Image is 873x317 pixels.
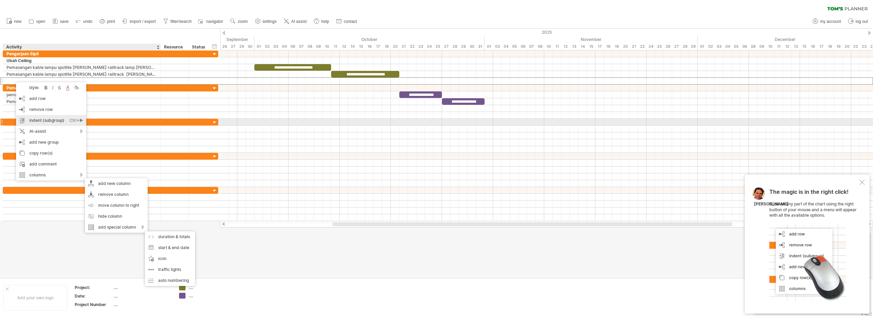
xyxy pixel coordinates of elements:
span: filter/search [171,19,192,24]
div: hide column [85,211,148,222]
a: new [5,17,24,26]
div: Wednesday, 12 November 2025 [561,43,570,50]
div: Wednesday, 10 December 2025 [766,43,774,50]
div: Saturday, 4 October 2025 [280,43,288,50]
div: Pemasangan plaswood kamar [6,98,157,105]
div: Resource [164,44,185,51]
div: Friday, 10 October 2025 [323,43,331,50]
div: Thursday, 6 November 2025 [519,43,527,50]
a: navigator [197,17,225,26]
div: Saturday, 20 December 2025 [843,43,851,50]
div: Monday, 24 November 2025 [647,43,655,50]
div: Thursday, 16 October 2025 [365,43,374,50]
div: Friday, 28 November 2025 [681,43,689,50]
div: Friday, 5 December 2025 [732,43,740,50]
span: remove row [29,107,53,112]
div: .... [114,285,171,290]
a: undo [74,17,94,26]
div: Wednesday, 8 October 2025 [306,43,314,50]
div: Thursday, 11 December 2025 [774,43,783,50]
div: [PERSON_NAME] [754,201,788,207]
div: Wednesday, 29 October 2025 [459,43,468,50]
div: Friday, 14 November 2025 [578,43,587,50]
div: Saturday, 25 October 2025 [433,43,442,50]
div: Status [192,44,207,51]
div: Monday, 15 December 2025 [800,43,809,50]
div: Wednesday, 19 November 2025 [612,43,621,50]
div: v 422 [861,312,872,317]
div: add special column [85,222,148,233]
div: Wednesday, 3 December 2025 [715,43,723,50]
div: start & end date [145,242,195,253]
div: Monday, 1 December 2025 [698,43,706,50]
div: Thursday, 2 October 2025 [263,43,271,50]
div: Wednesday, 5 November 2025 [510,43,519,50]
span: navigator [206,19,223,24]
div: Saturday, 13 December 2025 [791,43,800,50]
div: Thursday, 30 October 2025 [468,43,476,50]
a: filter/search [161,17,194,26]
div: Saturday, 15 November 2025 [587,43,595,50]
div: Click on any part of the chart using the right button of your mouse and a menu will appear with a... [769,189,858,301]
a: contact [335,17,359,26]
a: zoom [228,17,250,26]
div: Friday, 21 November 2025 [630,43,638,50]
div: Monday, 29 September 2025 [237,43,246,50]
div: Date: [75,293,112,299]
div: November 2025 [485,36,698,43]
a: print [98,17,117,26]
div: Tuesday, 30 September 2025 [246,43,254,50]
div: Tuesday, 11 November 2025 [553,43,561,50]
span: The magic is in the right click! [769,188,848,199]
span: new [14,19,21,24]
div: Wednesday, 17 December 2025 [817,43,826,50]
div: remove column [85,189,148,200]
span: log out [856,19,868,24]
div: auto numbering [145,275,195,286]
div: Pemasangan kable lampu spotlite [PERSON_NAME] railtrack lamp [PERSON_NAME] ruang tamu [6,64,157,71]
a: open [27,17,47,26]
span: import / export [130,19,156,24]
div: Saturday, 18 October 2025 [382,43,391,50]
div: Tuesday, 23 December 2025 [860,43,868,50]
div: copy row(s) [16,148,86,159]
div: columns [16,170,86,181]
div: .... [189,293,226,299]
div: Tuesday, 9 December 2025 [757,43,766,50]
span: AI assist [291,19,307,24]
span: undo [83,19,92,24]
a: settings [253,17,279,26]
span: zoom [238,19,248,24]
div: Monday, 13 October 2025 [340,43,348,50]
a: import / export [120,17,158,26]
div: AI-assist [16,126,86,137]
div: Friday, 7 November 2025 [527,43,536,50]
div: Saturday, 27 September 2025 [229,43,237,50]
div: Tuesday, 18 November 2025 [604,43,612,50]
div: Activity [6,44,157,51]
div: .... [114,302,171,307]
div: Pengerjaan Sipil [6,51,157,57]
span: settings [263,19,277,24]
a: my account [811,17,843,26]
div: Tuesday, 4 November 2025 [502,43,510,50]
div: Monday, 20 October 2025 [391,43,399,50]
div: indent (subgroup) [16,115,86,126]
div: Thursday, 23 October 2025 [416,43,425,50]
div: Friday, 17 October 2025 [374,43,382,50]
div: Monday, 3 November 2025 [493,43,502,50]
div: pemasangan plaswood ruang tamu [6,91,157,98]
div: Saturday, 11 October 2025 [331,43,340,50]
div: Saturday, 29 November 2025 [689,43,698,50]
div: Tuesday, 25 November 2025 [655,43,664,50]
div: Thursday, 9 October 2025 [314,43,323,50]
div: icon [145,253,195,264]
a: AI assist [282,17,309,26]
div: Pemasangan Plaswood Sheetboard [6,85,157,91]
div: Friday, 3 October 2025 [271,43,280,50]
div: Monday, 6 October 2025 [288,43,297,50]
span: contact [344,19,357,24]
div: Tuesday, 14 October 2025 [348,43,357,50]
div: add comment [16,159,86,170]
div: Thursday, 18 December 2025 [826,43,834,50]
